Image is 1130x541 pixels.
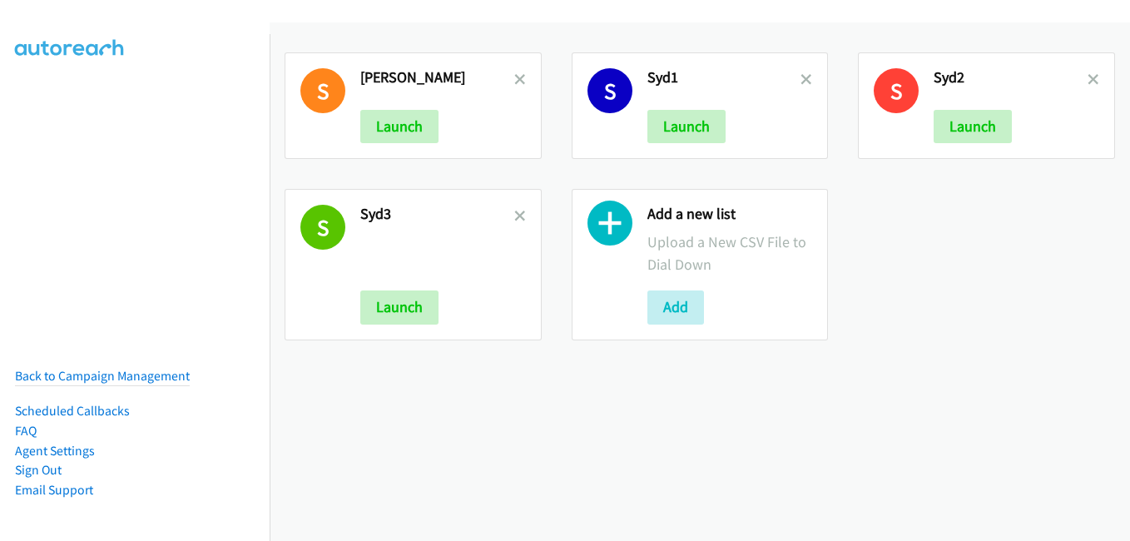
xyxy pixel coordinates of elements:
button: Launch [934,110,1012,143]
button: Add [647,290,704,324]
a: Agent Settings [15,443,95,459]
button: Launch [360,110,439,143]
a: Email Support [15,482,93,498]
a: Back to Campaign Management [15,368,190,384]
h1: S [300,205,345,250]
button: Launch [647,110,726,143]
h1: S [874,68,919,113]
a: Sign Out [15,462,62,478]
h2: Syd2 [934,68,1088,87]
h2: Syd1 [647,68,801,87]
h1: S [300,68,345,113]
h2: Add a new list [647,205,813,224]
a: Scheduled Callbacks [15,403,130,419]
h2: Syd3 [360,205,514,224]
h1: S [587,68,632,113]
p: Upload a New CSV File to Dial Down [647,231,813,275]
h2: [PERSON_NAME] [360,68,514,87]
button: Launch [360,290,439,324]
a: FAQ [15,423,37,439]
